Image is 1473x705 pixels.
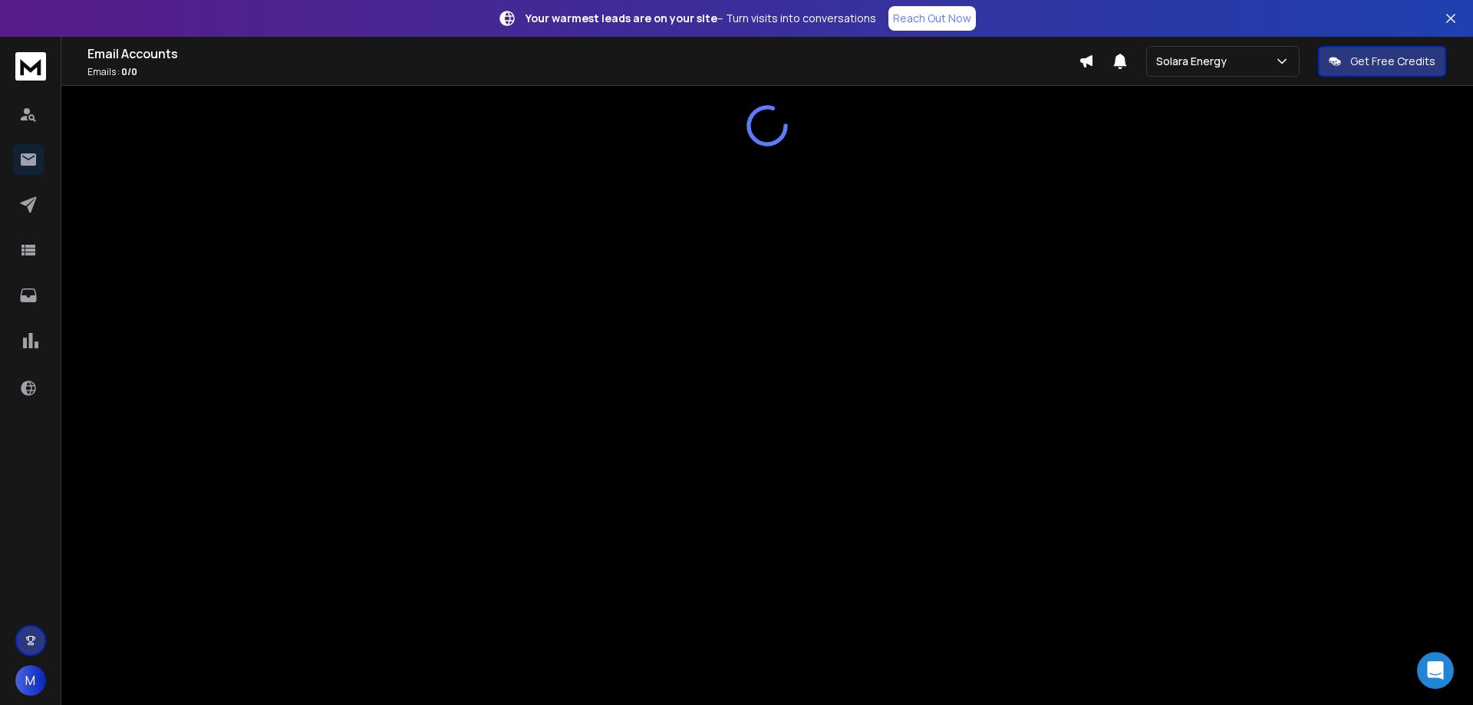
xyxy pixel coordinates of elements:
[888,6,976,31] a: Reach Out Now
[1350,54,1435,69] p: Get Free Credits
[87,44,1079,63] h1: Email Accounts
[1156,54,1233,69] p: Solara Energy
[121,65,137,78] span: 0 / 0
[526,11,876,26] p: – Turn visits into conversations
[15,665,46,696] button: M
[15,52,46,81] img: logo
[1318,46,1446,77] button: Get Free Credits
[893,11,971,26] p: Reach Out Now
[526,11,717,25] strong: Your warmest leads are on your site
[87,66,1079,78] p: Emails :
[1417,652,1454,689] div: Open Intercom Messenger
